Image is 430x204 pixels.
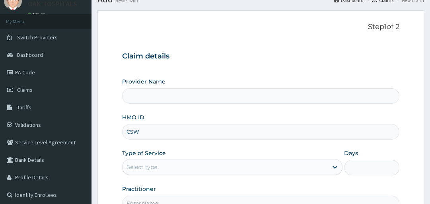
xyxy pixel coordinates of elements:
[122,52,399,61] h3: Claim details
[122,113,144,121] label: HMO ID
[122,185,156,193] label: Practitioner
[17,34,58,41] span: Switch Providers
[28,12,47,17] a: Online
[122,78,165,85] label: Provider Name
[17,86,33,93] span: Claims
[122,124,399,140] input: Enter HMO ID
[17,104,31,111] span: Tariffs
[122,23,399,31] p: Step 1 of 2
[17,51,43,58] span: Dashboard
[28,0,77,8] p: OAK HOSPITALS
[122,149,166,157] label: Type of Service
[126,163,157,171] div: Select type
[344,149,358,157] label: Days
